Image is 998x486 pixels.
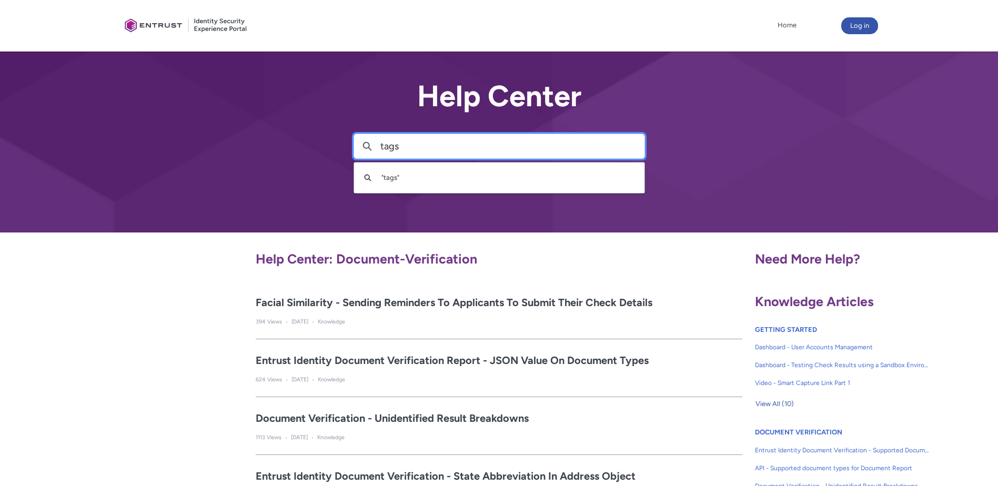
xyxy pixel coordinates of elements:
[286,319,288,325] span: •
[354,134,380,158] button: Search
[291,376,308,383] span: [DATE]
[312,377,314,382] span: •
[285,435,287,440] span: •
[755,326,817,333] a: GETTING STARTED
[256,318,282,325] span: 394 Views
[380,134,644,158] input: Search for articles, cases, videos...
[755,378,930,388] span: Video - Smart Capture Link Part 1
[841,17,878,34] button: Log in
[312,319,314,325] span: •
[755,396,794,412] span: View All (10)
[755,338,930,356] a: Dashboard - User Accounts Management
[775,17,799,33] a: Home
[755,360,930,370] span: Dashboard - Testing Check Results using a Sandbox Environment
[755,459,930,477] a: API - Supported document types for Document Report
[755,445,930,455] span: Entrust Identity Document Verification - Supported Document type and size
[755,342,930,352] span: Dashboard - User Accounts Management
[256,410,742,426] a: Document Verification - Unidentified Result Breakdowns
[318,318,345,325] span: Knowledge
[755,251,860,267] span: Need More Help?
[317,434,345,441] span: Knowledge
[256,251,477,267] span: Help Center: document-verification
[376,173,628,183] div: " tags "
[291,318,308,325] span: [DATE]
[256,295,742,310] a: Facial Similarity - Sending reminders to applicants to submit their check details
[755,356,930,374] a: Dashboard - Testing Check Results using a Sandbox Environment
[755,396,794,412] button: View All (10)
[311,435,314,440] span: •
[359,168,376,188] button: Search
[755,374,930,392] a: Video - Smart Capture Link Part 1
[291,434,308,441] span: [DATE]
[256,352,742,368] a: Entrust Identity Document Verification Report - JSON value on Document types
[256,468,742,484] a: Entrust Identity Document Verification - State abbreviation in Address object
[755,463,930,473] span: API - Supported document types for Document Report
[755,428,842,436] a: DOCUMENT VERIFICATION
[256,434,281,441] span: 1113 Views
[256,376,282,383] span: 624 Views
[755,441,930,459] a: Entrust Identity Document Verification - Supported Document type and size
[318,376,345,383] span: Knowledge
[354,80,645,113] h2: Help Center
[755,293,874,309] span: Knowledge Articles
[286,377,288,382] span: •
